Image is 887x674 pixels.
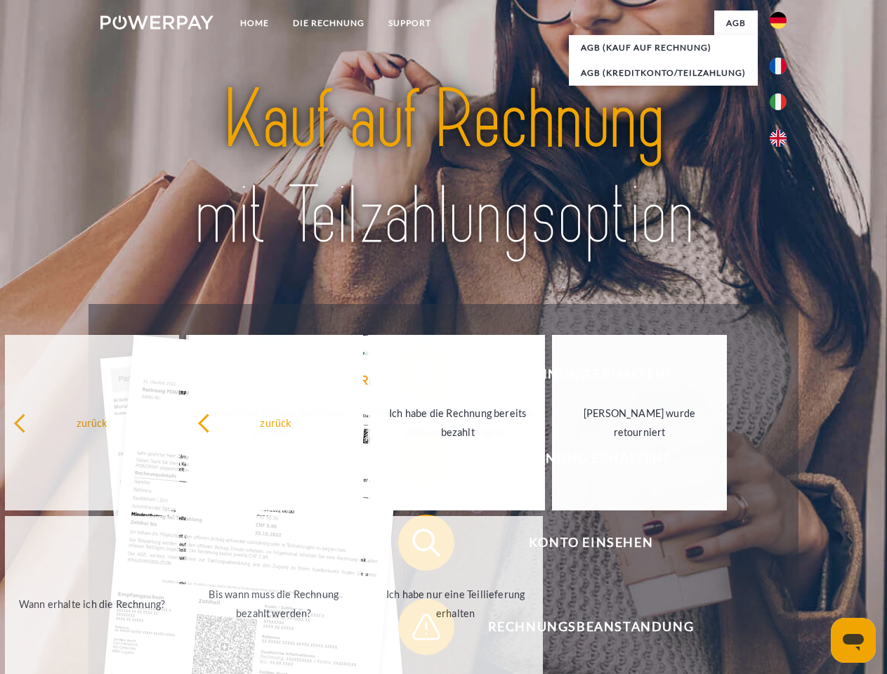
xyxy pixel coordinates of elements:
div: zurück [197,413,355,432]
div: zurück [13,413,171,432]
img: it [770,93,787,110]
img: logo-powerpay-white.svg [100,15,213,29]
a: Home [228,11,281,36]
a: agb [714,11,758,36]
button: Konto einsehen [398,515,763,571]
div: Ich habe nur eine Teillieferung erhalten [376,585,534,623]
img: fr [770,58,787,74]
div: [PERSON_NAME] wurde retourniert [560,404,718,442]
a: DIE RECHNUNG [281,11,376,36]
a: AGB (Kauf auf Rechnung) [569,35,758,60]
div: Bis wann muss die Rechnung bezahlt werden? [195,585,353,623]
img: title-powerpay_de.svg [134,67,753,269]
button: Rechnungsbeanstandung [398,599,763,655]
a: SUPPORT [376,11,443,36]
img: de [770,12,787,29]
span: Rechnungsbeanstandung [419,599,763,655]
div: Wann erhalte ich die Rechnung? [13,594,171,613]
a: AGB (Kreditkonto/Teilzahlung) [569,60,758,86]
img: en [770,130,787,147]
span: Konto einsehen [419,515,763,571]
iframe: Schaltfläche zum Öffnen des Messaging-Fensters [831,618,876,663]
div: Ich habe die Rechnung bereits bezahlt [379,404,537,442]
